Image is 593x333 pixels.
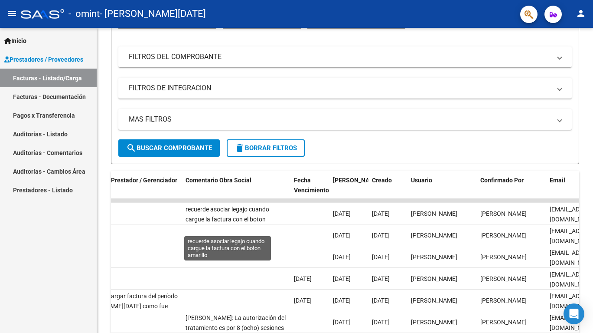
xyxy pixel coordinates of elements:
[186,206,269,233] span: recuerde asociar legajo cuando cargue la factura con el boton amarillo
[411,232,457,239] span: [PERSON_NAME]
[4,36,26,46] span: Inicio
[294,275,312,282] span: [DATE]
[368,171,407,209] datatable-header-cell: Creado
[372,177,392,184] span: Creado
[407,171,477,209] datatable-header-cell: Usuario
[333,275,351,282] span: [DATE]
[68,4,100,23] span: - omint
[294,177,329,194] span: Fecha Vencimiento
[372,210,390,217] span: [DATE]
[118,78,572,99] mat-expansion-panel-header: FILTROS DE INTEGRACION
[329,171,368,209] datatable-header-cell: Fecha Confimado
[480,177,524,184] span: Confirmado Por
[480,254,527,260] span: [PERSON_NAME]
[550,177,565,184] span: Email
[235,143,245,153] mat-icon: delete
[372,297,390,304] span: [DATE]
[182,171,290,209] datatable-header-cell: Comentario Obra Social
[333,297,351,304] span: [DATE]
[290,171,329,209] datatable-header-cell: Fecha Vencimiento
[372,232,390,239] span: [DATE]
[7,8,17,19] mat-icon: menu
[411,254,457,260] span: [PERSON_NAME]
[77,293,178,329] span: Se vuelve a cargar factura del período [PERSON_NAME][DATE] como fue indicado, se realiza salva de...
[126,144,212,152] span: Buscar Comprobante
[480,275,527,282] span: [PERSON_NAME]
[126,143,137,153] mat-icon: search
[74,171,182,209] datatable-header-cell: Comentario Prestador / Gerenciador
[118,46,572,67] mat-expansion-panel-header: FILTROS DEL COMPROBANTE
[129,83,551,93] mat-panel-title: FILTROS DE INTEGRACION
[227,139,305,157] button: Borrar Filtros
[333,254,351,260] span: [DATE]
[235,144,297,152] span: Borrar Filtros
[372,275,390,282] span: [DATE]
[333,210,351,217] span: [DATE]
[294,297,312,304] span: [DATE]
[411,275,457,282] span: [PERSON_NAME]
[411,297,457,304] span: [PERSON_NAME]
[118,109,572,130] mat-expansion-panel-header: MAS FILTROS
[477,171,546,209] datatable-header-cell: Confirmado Por
[129,52,551,62] mat-panel-title: FILTROS DEL COMPROBANTE
[576,8,586,19] mat-icon: person
[564,303,584,324] div: Open Intercom Messenger
[333,177,380,184] span: [PERSON_NAME]
[129,115,551,124] mat-panel-title: MAS FILTROS
[480,232,527,239] span: [PERSON_NAME]
[480,297,527,304] span: [PERSON_NAME]
[333,232,351,239] span: [DATE]
[411,319,457,326] span: [PERSON_NAME]
[411,177,432,184] span: Usuario
[186,177,251,184] span: Comentario Obra Social
[480,210,527,217] span: [PERSON_NAME]
[372,319,390,326] span: [DATE]
[118,139,220,157] button: Buscar Comprobante
[100,4,206,23] span: - [PERSON_NAME][DATE]
[4,55,83,64] span: Prestadores / Proveedores
[411,210,457,217] span: [PERSON_NAME]
[480,319,527,326] span: [PERSON_NAME]
[333,319,351,326] span: [DATE]
[372,254,390,260] span: [DATE]
[77,177,177,184] span: Comentario Prestador / Gerenciador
